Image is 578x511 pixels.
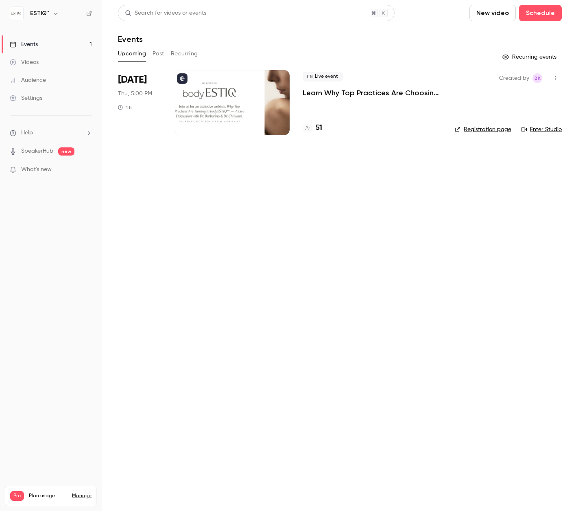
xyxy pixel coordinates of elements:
button: Upcoming [118,47,146,60]
span: Plan usage [29,493,67,499]
a: Manage [72,493,92,499]
button: Recurring [171,47,198,60]
button: New video [469,5,516,21]
h1: Events [118,34,143,44]
span: Live event [303,72,343,81]
span: Pro [10,491,24,501]
a: SpeakerHub [21,147,53,156]
span: BK [534,73,541,83]
h4: 51 [316,123,322,134]
div: Oct 23 Thu, 6:00 PM (America/Chicago) [118,70,161,135]
span: Brian Kirk [532,73,542,83]
span: new [58,147,74,156]
span: What's new [21,165,52,174]
iframe: Noticeable Trigger [82,166,92,173]
span: Thu, 5:00 PM [118,90,152,98]
div: Search for videos or events [125,9,206,18]
a: Registration page [455,125,511,134]
h6: ESTIQ™ [30,9,49,18]
a: 51 [303,123,322,134]
span: [DATE] [118,73,147,86]
button: Schedule [519,5,562,21]
div: Videos [10,58,39,66]
div: 1 h [118,104,132,111]
button: Past [153,47,164,60]
img: ESTIQ™ [10,7,23,20]
div: Settings [10,94,42,102]
button: Recurring events [499,50,562,64]
a: Learn Why Top Practices Are Choosing bodyESTIQ™ — A Live Discussion with [PERSON_NAME] & [PERSON_... [303,88,442,98]
div: Events [10,40,38,48]
span: Help [21,129,33,137]
span: Created by [499,73,529,83]
li: help-dropdown-opener [10,129,92,137]
div: Audience [10,76,46,84]
a: Enter Studio [521,125,562,134]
